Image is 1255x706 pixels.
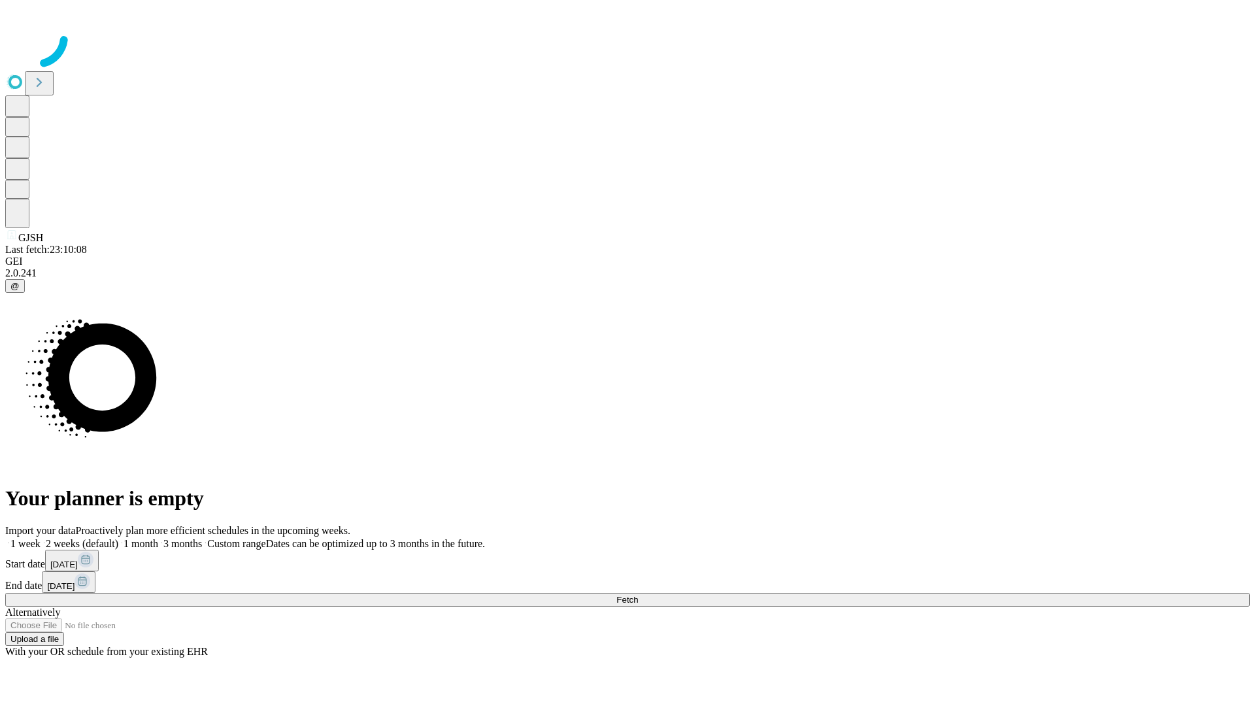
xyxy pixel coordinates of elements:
[18,232,43,243] span: GJSH
[124,538,158,549] span: 1 month
[266,538,485,549] span: Dates can be optimized up to 3 months in the future.
[46,538,118,549] span: 2 weeks (default)
[163,538,202,549] span: 3 months
[5,607,60,618] span: Alternatively
[5,571,1250,593] div: End date
[5,550,1250,571] div: Start date
[5,486,1250,511] h1: Your planner is empty
[5,525,76,536] span: Import your data
[10,538,41,549] span: 1 week
[42,571,95,593] button: [DATE]
[50,560,78,569] span: [DATE]
[47,581,75,591] span: [DATE]
[5,646,208,657] span: With your OR schedule from your existing EHR
[5,267,1250,279] div: 2.0.241
[10,281,20,291] span: @
[5,279,25,293] button: @
[76,525,350,536] span: Proactively plan more efficient schedules in the upcoming weeks.
[45,550,99,571] button: [DATE]
[616,595,638,605] span: Fetch
[5,244,87,255] span: Last fetch: 23:10:08
[5,256,1250,267] div: GEI
[207,538,265,549] span: Custom range
[5,632,64,646] button: Upload a file
[5,593,1250,607] button: Fetch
